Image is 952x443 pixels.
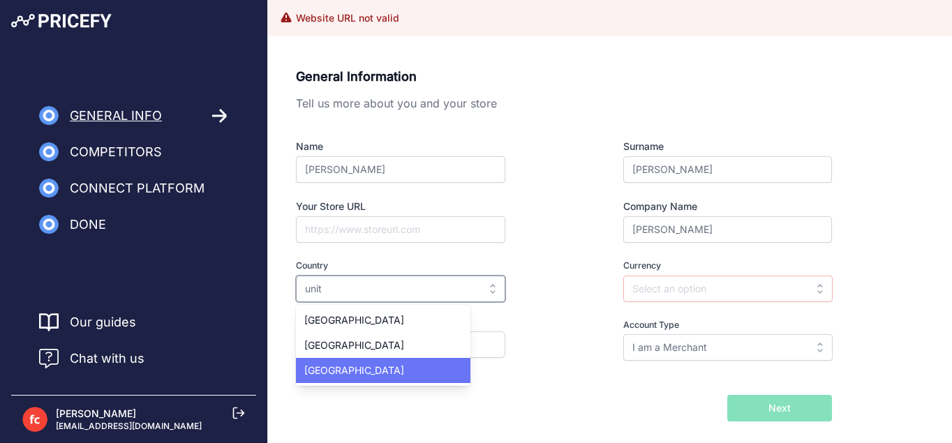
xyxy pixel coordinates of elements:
[56,421,202,432] p: [EMAIL_ADDRESS][DOMAIN_NAME]
[11,14,112,28] img: Pricefy Logo
[296,200,556,213] label: Your Store URL
[623,319,832,332] label: Account Type
[768,401,791,415] span: Next
[623,200,832,213] label: Company Name
[70,349,144,368] span: Chat with us
[727,395,832,421] button: Next
[296,95,832,112] p: Tell us more about you and your store
[296,140,556,153] label: Name
[304,339,404,351] span: [GEOGRAPHIC_DATA]
[623,276,833,302] input: Select an option
[623,334,833,361] input: Select an option
[39,349,144,368] a: Chat with us
[623,260,832,273] label: Currency
[296,276,505,302] input: Select an option
[70,215,106,234] span: Done
[623,140,832,153] label: Surname
[56,407,202,421] p: [PERSON_NAME]
[304,364,404,376] span: [GEOGRAPHIC_DATA]
[296,67,832,87] p: General Information
[70,313,136,332] a: Our guides
[296,216,505,243] input: https://www.storeurl.com
[623,216,832,243] input: Company LTD
[70,179,204,198] span: Connect Platform
[296,11,399,25] h3: Website URL not valid
[296,260,556,273] label: Country
[70,106,162,126] span: General Info
[70,142,162,162] span: Competitors
[304,314,404,326] span: [GEOGRAPHIC_DATA]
